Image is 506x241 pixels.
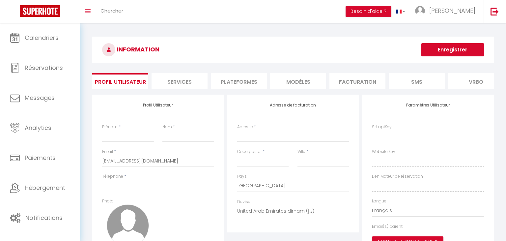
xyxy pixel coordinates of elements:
[25,124,51,132] span: Analytics
[102,198,114,204] label: Photo
[25,94,55,102] span: Messages
[92,73,148,89] li: Profil Utilisateur
[237,173,247,180] label: Pays
[25,214,63,222] span: Notifications
[372,103,484,107] h4: Paramètres Utilisateur
[297,149,305,155] label: Ville
[372,173,423,180] label: Lien Moteur de réservation
[372,149,395,155] label: Website key
[25,154,56,162] span: Paiements
[478,211,501,236] iframe: Chat
[100,7,123,14] span: Chercher
[429,7,475,15] span: [PERSON_NAME]
[237,103,349,107] h4: Adresse de facturation
[270,73,326,89] li: MODÈLES
[372,124,392,130] label: SH apiKey
[25,184,65,192] span: Hébergement
[491,7,499,15] img: logout
[102,103,214,107] h4: Profil Utilisateur
[237,149,262,155] label: Code postal
[389,73,445,89] li: SMS
[329,73,385,89] li: Facturation
[102,173,123,180] label: Téléphone
[448,73,504,89] li: Vrbo
[162,124,172,130] label: Nom
[92,37,494,63] h3: INFORMATION
[152,73,208,89] li: Services
[25,64,63,72] span: Réservations
[25,34,59,42] span: Calendriers
[346,6,391,17] button: Besoin d'aide ?
[415,6,425,16] img: ...
[372,224,403,230] label: Email(s) parent
[237,199,250,205] label: Devise
[102,124,118,130] label: Prénom
[211,73,267,89] li: Plateformes
[372,198,386,204] label: Langue
[421,43,484,56] button: Enregistrer
[5,3,25,22] button: Ouvrir le widget de chat LiveChat
[20,5,60,17] img: Super Booking
[237,124,253,130] label: Adresse
[102,149,113,155] label: Email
